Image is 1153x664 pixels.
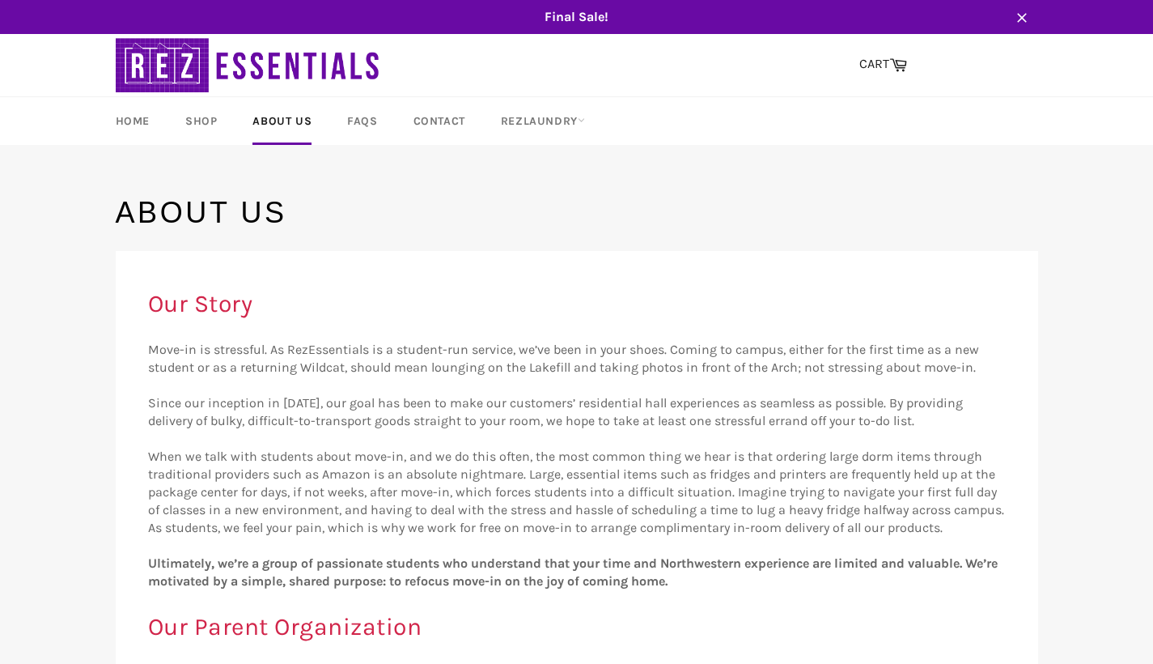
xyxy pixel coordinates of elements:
strong: Ultimately, we’re a group of passionate students who understand that your time and Northwestern e... [148,555,998,589]
span: Final Sale! [100,8,1054,26]
h2: Our Story [148,287,1006,321]
a: FAQs [331,97,393,145]
h1: About us [116,193,1038,233]
a: CART [851,48,915,82]
p: Move-in is stressful. As RezEssentials is a student-run service, we’ve been in your shoes. Coming... [148,341,1006,590]
a: Contact [397,97,481,145]
img: RezEssentials [116,34,383,96]
a: About Us [236,97,328,145]
a: Shop [169,97,233,145]
a: Home [100,97,166,145]
a: RezLaundry [485,97,601,145]
h2: Our Parent Organization [148,611,1006,644]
